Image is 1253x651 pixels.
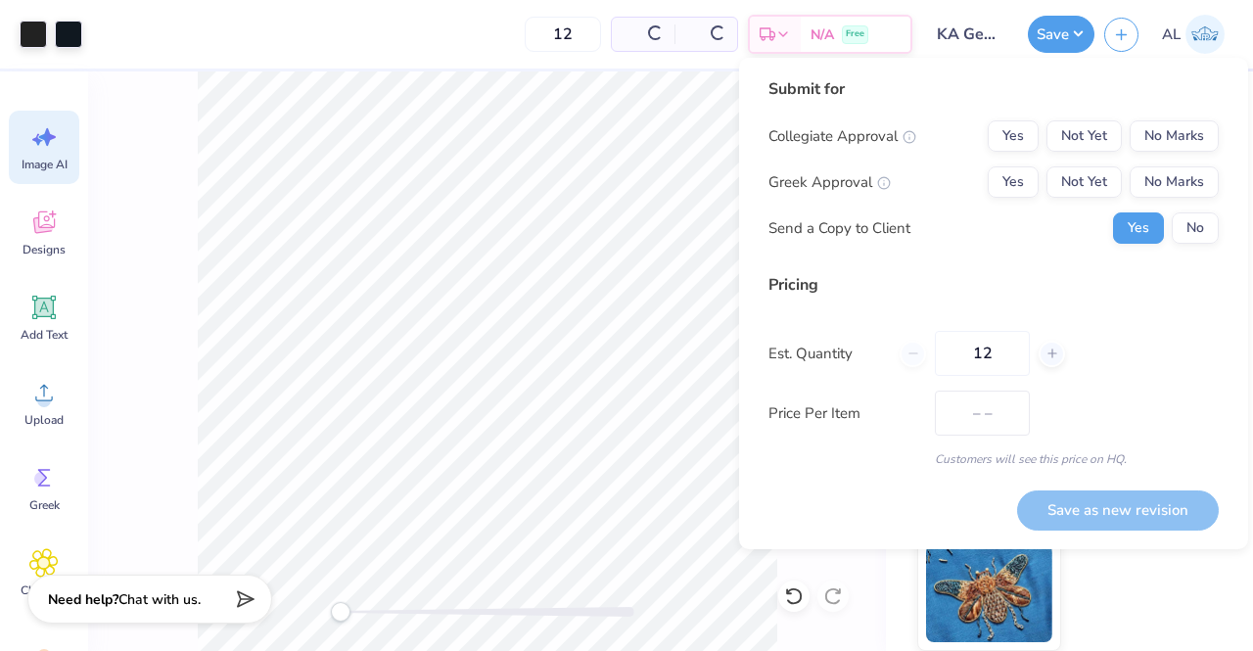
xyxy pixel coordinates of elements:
[988,166,1039,198] button: Yes
[768,77,1219,101] div: Submit for
[1153,15,1233,54] a: AL
[23,242,66,257] span: Designs
[922,15,1018,54] input: Untitled Design
[926,544,1052,642] img: Metallic & Glitter
[12,582,76,614] span: Clipart & logos
[48,590,118,609] strong: Need help?
[768,343,885,365] label: Est. Quantity
[768,125,916,148] div: Collegiate Approval
[1185,15,1225,54] img: Ashlyn Lebas
[22,157,68,172] span: Image AI
[1113,212,1164,244] button: Yes
[935,331,1030,376] input: – –
[525,17,601,52] input: – –
[811,24,834,45] span: N/A
[1046,166,1122,198] button: Not Yet
[21,327,68,343] span: Add Text
[768,171,891,194] div: Greek Approval
[1162,23,1181,46] span: AL
[1130,120,1219,152] button: No Marks
[988,120,1039,152] button: Yes
[331,602,350,622] div: Accessibility label
[768,217,910,240] div: Send a Copy to Client
[1130,166,1219,198] button: No Marks
[29,497,60,513] span: Greek
[24,412,64,428] span: Upload
[1172,212,1219,244] button: No
[768,450,1219,468] div: Customers will see this price on HQ.
[1028,16,1094,53] button: Save
[846,27,864,41] span: Free
[118,590,201,609] span: Chat with us.
[1046,120,1122,152] button: Not Yet
[768,273,1219,297] div: Pricing
[768,402,920,425] label: Price Per Item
